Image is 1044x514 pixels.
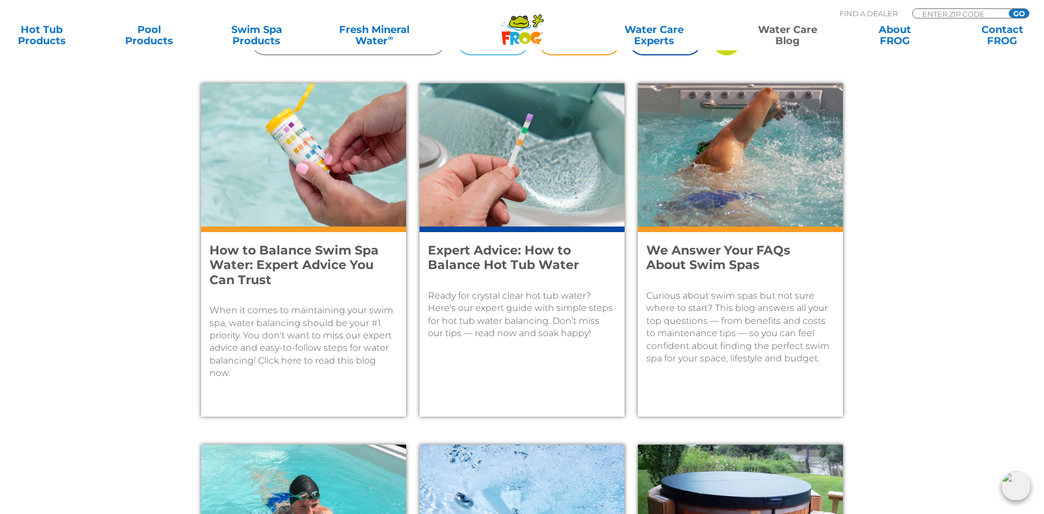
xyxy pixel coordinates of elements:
[1002,471,1031,501] img: openIcon
[322,24,427,46] a: Fresh MineralWater∞
[209,243,383,287] h4: How to Balance Swim Spa Water: Expert Advice You Can Trust
[388,33,393,42] sup: ∞
[586,24,722,46] a: Water CareExperts
[853,24,937,46] a: AboutFROG
[646,243,819,273] h4: We Answer Your FAQs About Swim Spas
[428,290,616,340] p: Ready for crystal clear hot tub water? Here's our expert guide with simple steps for hot tub wate...
[428,243,601,273] h4: Expert Advice: How to Balance Hot Tub Water
[921,9,997,18] input: Zip Code Form
[419,83,625,417] a: A female's hand dips a test strip into a hot tub.Expert Advice: How to Balance Hot Tub WaterReady...
[419,83,625,227] img: A female's hand dips a test strip into a hot tub.
[638,83,843,417] a: A man swim sin the moving current of a swim spaWe Answer Your FAQs About Swim SpasCurious about s...
[960,24,1044,46] a: ContactFROG
[638,83,843,227] img: A man swim sin the moving current of a swim spa
[209,304,398,379] p: When it comes to maintaining your swim spa, water balancing should be your #1 priority. You don't...
[746,24,830,46] a: Water CareBlog
[840,8,898,18] p: Find A Dealer
[646,290,835,365] p: Curious about swim spas but not sure where to start? This blog answers all your top questions — f...
[201,83,406,417] a: A woman with pink nail polish tests her swim spa with FROG @ease Test StripsHow to Balance Swim S...
[201,83,406,227] img: A woman with pink nail polish tests her swim spa with FROG @ease Test Strips
[1009,9,1029,18] input: GO
[214,24,298,46] a: Swim SpaProducts
[107,24,191,46] a: PoolProducts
